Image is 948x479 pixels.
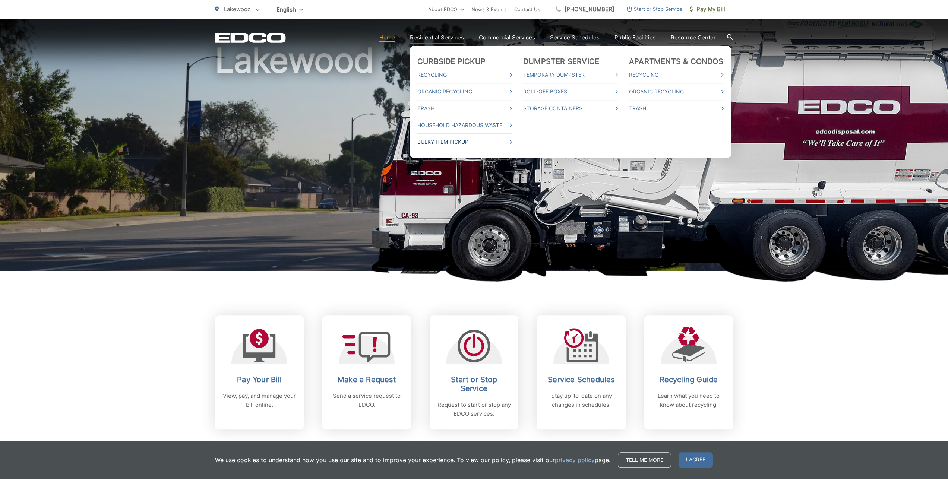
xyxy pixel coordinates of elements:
a: Organic Recycling [629,87,724,96]
a: Residential Services [410,33,464,42]
a: Roll-Off Boxes [523,87,618,96]
a: Recycling [417,70,512,79]
a: Trash [417,104,512,113]
a: About EDCO [428,5,464,14]
h2: Service Schedules [544,375,618,384]
p: Send a service request to EDCO. [330,391,404,409]
a: Storage Containers [523,104,618,113]
p: Request to start or stop any EDCO services. [437,400,511,418]
a: Bulky Item Pickup [417,137,512,146]
a: Recycling [629,70,724,79]
a: Service Schedules [550,33,600,42]
h2: Make a Request [330,375,404,384]
a: Make a Request Send a service request to EDCO. [322,315,411,429]
span: I agree [679,452,713,468]
p: Stay up-to-date on any changes in schedules. [544,391,618,409]
p: We use cookies to understand how you use our site and to improve your experience. To view our pol... [215,456,610,464]
a: Organic Recycling [417,87,512,96]
span: Lakewood [224,6,251,13]
a: Home [379,33,395,42]
p: Learn what you need to know about recycling. [652,391,726,409]
a: Tell me more [618,452,671,468]
h2: Pay Your Bill [222,375,296,384]
a: Public Facilities [614,33,656,42]
span: English [271,3,309,16]
a: Service Schedules Stay up-to-date on any changes in schedules. [537,315,626,429]
span: Pay My Bill [690,5,725,14]
a: Curbside Pickup [417,57,486,66]
a: privacy policy [555,456,595,464]
a: Recycling Guide Learn what you need to know about recycling. [644,315,733,429]
a: Contact Us [514,5,540,14]
a: Resource Center [671,33,716,42]
p: View, pay, and manage your bill online. [222,391,296,409]
h2: Start or Stop Service [437,375,511,393]
a: Household Hazardous Waste [417,121,512,130]
h2: Recycling Guide [652,375,726,384]
a: News & Events [471,5,507,14]
a: Apartments & Condos [629,57,723,66]
a: Trash [629,104,724,113]
a: Pay Your Bill View, pay, and manage your bill online. [215,315,304,429]
a: Dumpster Service [523,57,599,66]
h1: Lakewood [215,42,733,277]
a: Temporary Dumpster [523,70,618,79]
a: Commercial Services [479,33,535,42]
a: EDCD logo. Return to the homepage. [215,32,286,43]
